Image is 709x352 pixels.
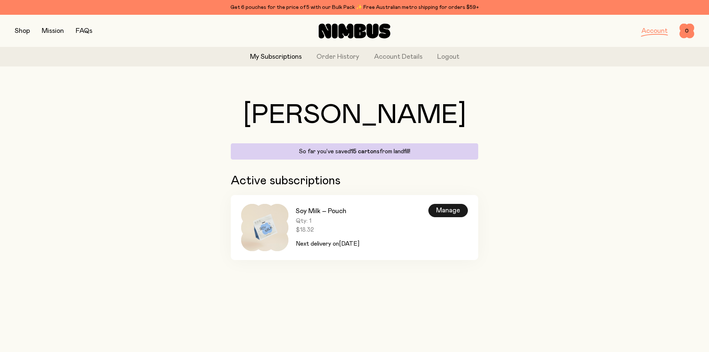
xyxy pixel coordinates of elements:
span: Qty: 1 [296,217,359,225]
h1: [PERSON_NAME] [231,102,478,129]
a: Order History [316,52,359,62]
a: FAQs [76,28,92,34]
span: [DATE] [339,241,359,247]
a: Mission [42,28,64,34]
h3: Soy Milk – Pouch [296,207,359,216]
button: 0 [679,24,694,38]
a: My Subscriptions [250,52,302,62]
a: Account Details [374,52,422,62]
p: Next delivery on [296,239,359,248]
div: Get 6 pouches for the price of 5 with our Bulk Pack ✨ Free Australian metro shipping for orders $59+ [15,3,694,12]
h2: Active subscriptions [231,174,478,188]
span: 15 cartons [351,148,380,154]
a: Soy Milk – PouchQty: 1$18.32Next delivery on[DATE]Manage [231,195,478,260]
p: So far you’ve saved from landfill! [235,148,474,155]
span: $18.32 [296,226,359,233]
div: Manage [428,204,468,217]
a: Account [641,28,668,34]
button: Logout [437,52,459,62]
